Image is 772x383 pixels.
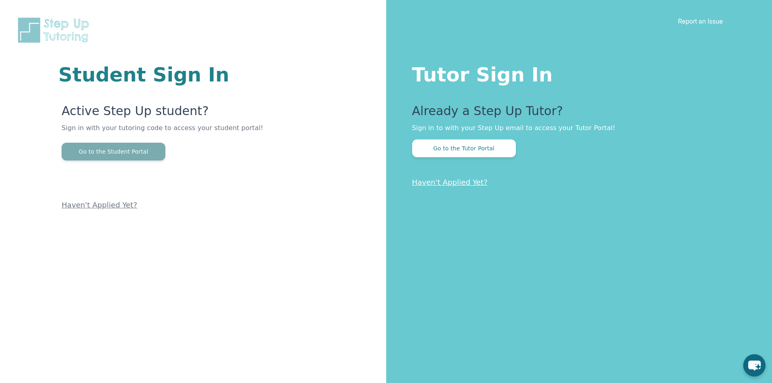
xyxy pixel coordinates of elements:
a: Haven't Applied Yet? [62,201,137,209]
p: Sign in to with your Step Up email to access your Tutor Portal! [412,123,740,133]
a: Go to the Student Portal [62,148,165,155]
img: Step Up Tutoring horizontal logo [16,16,94,44]
a: Report an Issue [678,17,723,25]
p: Already a Step Up Tutor? [412,104,740,123]
p: Sign in with your tutoring code to access your student portal! [62,123,289,143]
button: chat-button [743,354,766,377]
button: Go to the Tutor Portal [412,139,516,157]
a: Haven't Applied Yet? [412,178,488,186]
a: Go to the Tutor Portal [412,144,516,152]
button: Go to the Student Portal [62,143,165,160]
p: Active Step Up student? [62,104,289,123]
h1: Tutor Sign In [412,62,740,84]
h1: Student Sign In [58,65,289,84]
